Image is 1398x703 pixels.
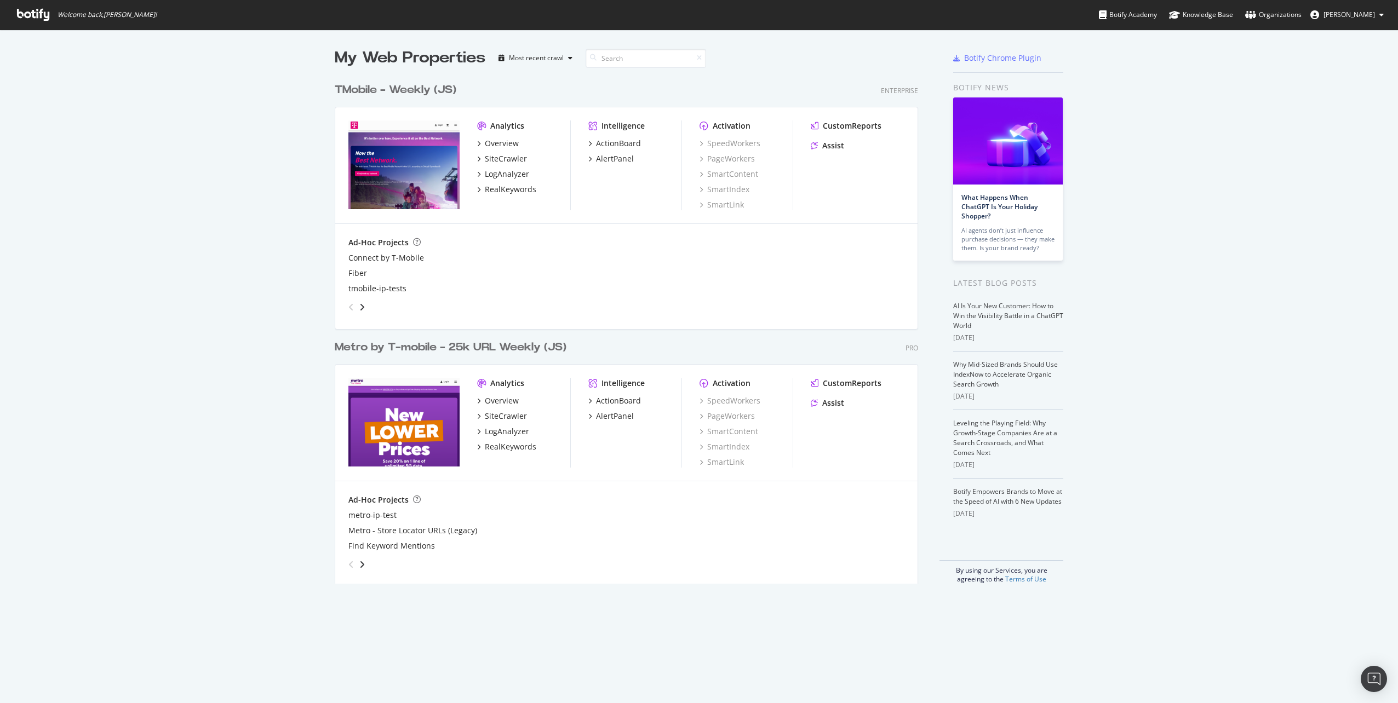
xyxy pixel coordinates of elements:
a: AI Is Your New Customer: How to Win the Visibility Battle in a ChatGPT World [953,301,1063,330]
a: AlertPanel [588,411,634,422]
a: SmartIndex [700,441,749,452]
a: tmobile-ip-tests [348,283,406,294]
span: Gustavo Bittencourt [1323,10,1375,19]
a: RealKeywords [477,184,536,195]
div: Botify Chrome Plugin [964,53,1041,64]
a: PageWorkers [700,153,755,164]
div: Overview [485,395,519,406]
button: [PERSON_NAME] [1302,6,1393,24]
div: TMobile - Weekly (JS) [335,82,456,98]
img: t-mobile.com [348,120,460,209]
div: Activation [713,120,750,131]
div: Metro by T-mobile - 25k URL Weekly (JS) [335,339,566,355]
a: Why Mid-Sized Brands Should Use IndexNow to Accelerate Organic Search Growth [953,360,1058,389]
a: SiteCrawler [477,153,527,164]
a: CustomReports [811,120,881,131]
a: What Happens When ChatGPT Is Your Holiday Shopper? [961,193,1038,221]
div: grid [335,69,927,584]
a: LogAnalyzer [477,169,529,180]
div: SiteCrawler [485,153,527,164]
a: Metro - Store Locator URLs (Legacy) [348,525,477,536]
div: angle-right [358,302,366,313]
div: By using our Services, you are agreeing to the [939,560,1063,584]
a: SmartLink [700,457,744,468]
a: PageWorkers [700,411,755,422]
div: [DATE] [953,509,1063,518]
div: Botify Academy [1099,9,1157,20]
div: [DATE] [953,460,1063,470]
a: SmartIndex [700,184,749,195]
div: LogAnalyzer [485,426,529,437]
a: SmartLink [700,199,744,210]
a: Overview [477,138,519,149]
div: Ad-Hoc Projects [348,237,409,248]
div: My Web Properties [335,47,485,69]
div: Open Intercom Messenger [1361,666,1387,692]
img: metrobyt-mobile.com [348,378,460,466]
div: CustomReports [823,120,881,131]
div: Assist [822,397,844,408]
div: [DATE] [953,391,1063,401]
div: AlertPanel [596,153,634,164]
a: metro-ip-test [348,510,397,521]
div: Activation [713,378,750,389]
div: LogAnalyzer [485,169,529,180]
div: Overview [485,138,519,149]
div: SpeedWorkers [700,395,760,406]
input: Search [586,49,706,68]
a: TMobile - Weekly (JS) [335,82,461,98]
div: Organizations [1245,9,1302,20]
a: Metro by T-mobile - 25k URL Weekly (JS) [335,339,571,355]
div: Botify news [953,82,1063,94]
div: [DATE] [953,333,1063,343]
a: Terms of Use [1005,574,1046,584]
div: Intelligence [601,120,645,131]
a: Assist [811,397,844,408]
div: Ad-Hoc Projects [348,494,409,505]
img: What Happens When ChatGPT Is Your Holiday Shopper? [953,97,1063,185]
div: Knowledge Base [1169,9,1233,20]
a: SmartContent [700,169,758,180]
div: RealKeywords [485,184,536,195]
a: ActionBoard [588,138,641,149]
a: Assist [811,140,844,151]
div: angle-right [358,559,366,570]
a: SpeedWorkers [700,138,760,149]
button: Most recent crawl [494,49,577,67]
a: Connect by T-Mobile [348,252,424,263]
div: Analytics [490,378,524,389]
a: AlertPanel [588,153,634,164]
div: RealKeywords [485,441,536,452]
div: angle-left [344,298,358,316]
div: angle-left [344,556,358,573]
div: Intelligence [601,378,645,389]
span: Welcome back, [PERSON_NAME] ! [58,10,157,19]
a: LogAnalyzer [477,426,529,437]
a: Leveling the Playing Field: Why Growth-Stage Companies Are at a Search Crossroads, and What Comes... [953,418,1057,457]
div: Enterprise [881,86,918,95]
a: Find Keyword Mentions [348,540,435,551]
div: AI agents don’t just influence purchase decisions — they make them. Is your brand ready? [961,226,1055,252]
div: CustomReports [823,378,881,389]
a: SmartContent [700,426,758,437]
a: ActionBoard [588,395,641,406]
a: Fiber [348,268,367,279]
a: RealKeywords [477,441,536,452]
a: Botify Chrome Plugin [953,53,1041,64]
div: Most recent crawl [509,55,564,61]
div: Assist [822,140,844,151]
